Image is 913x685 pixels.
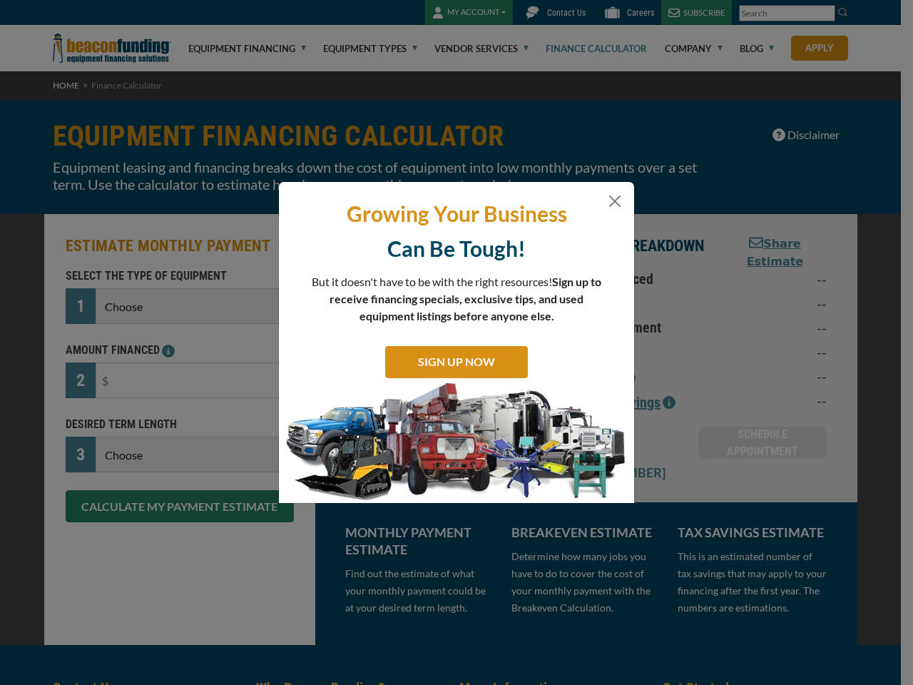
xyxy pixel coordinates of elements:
p: Can Be Tough! [290,235,623,263]
button: Close [606,193,623,210]
img: subscribe-modal.jpg [279,382,634,503]
p: Growing Your Business [290,200,623,228]
p: But it doesn't have to be with the right resources! [311,273,602,325]
span: Sign up to receive financing specials, exclusive tips, and used equipment listings before anyone ... [330,275,601,323]
a: SIGN UP NOW [385,346,528,378]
